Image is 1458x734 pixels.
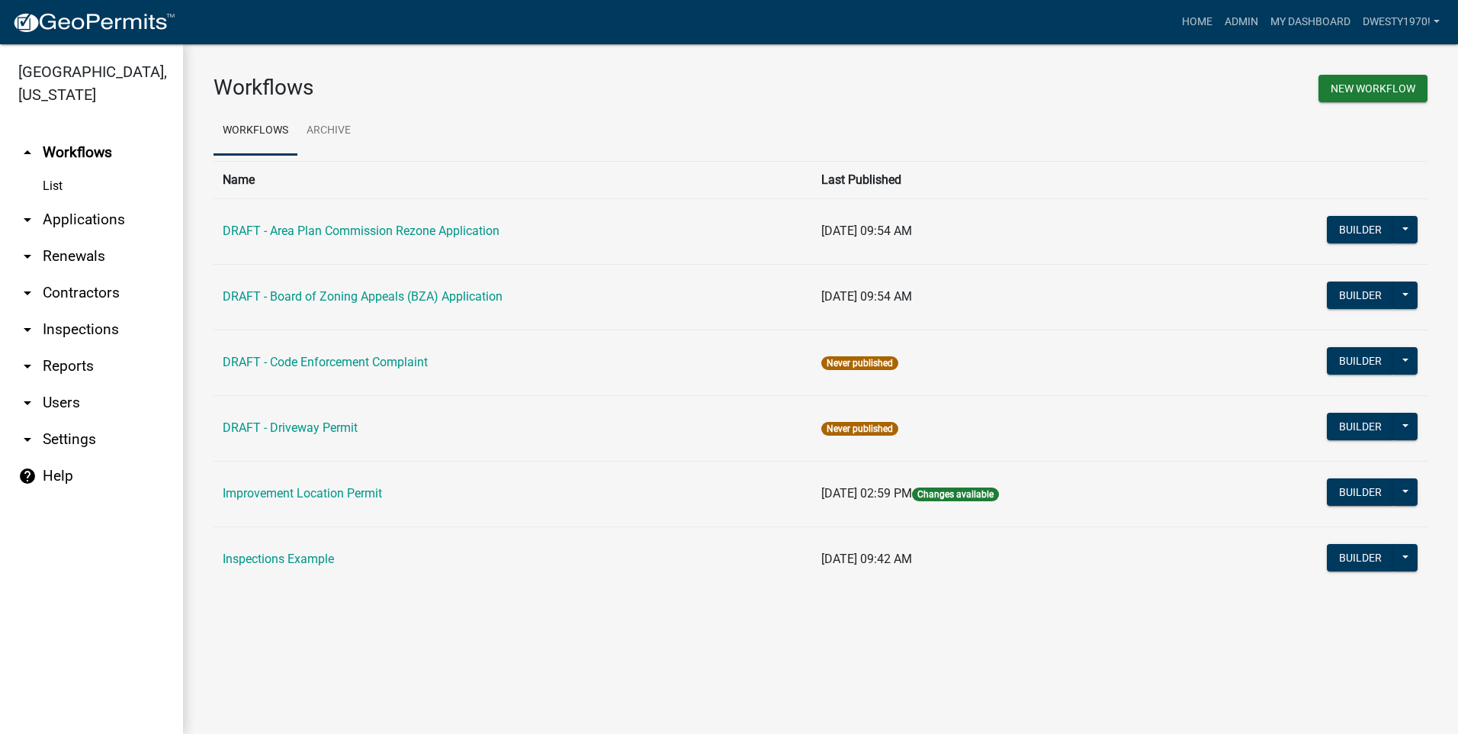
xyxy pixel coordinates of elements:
[18,284,37,302] i: arrow_drop_down
[821,552,912,566] span: [DATE] 09:42 AM
[812,161,1206,198] th: Last Published
[214,161,812,198] th: Name
[18,394,37,412] i: arrow_drop_down
[297,107,360,156] a: Archive
[223,224,499,238] a: DRAFT - Area Plan Commission Rezone Application
[18,320,37,339] i: arrow_drop_down
[1264,8,1357,37] a: My Dashboard
[1327,216,1394,243] button: Builder
[223,289,503,304] a: DRAFT - Board of Zoning Appeals (BZA) Application
[1327,413,1394,440] button: Builder
[1327,282,1394,309] button: Builder
[223,552,334,566] a: Inspections Example
[821,289,912,304] span: [DATE] 09:54 AM
[821,224,912,238] span: [DATE] 09:54 AM
[18,430,37,449] i: arrow_drop_down
[18,143,37,162] i: arrow_drop_up
[1357,8,1446,37] a: DWesty1970!
[223,420,358,435] a: DRAFT - Driveway Permit
[821,486,912,501] span: [DATE] 02:59 PM
[1176,8,1219,37] a: Home
[1219,8,1264,37] a: Admin
[18,467,37,485] i: help
[18,211,37,229] i: arrow_drop_down
[223,486,382,501] a: Improvement Location Permit
[18,357,37,375] i: arrow_drop_down
[214,75,809,101] h3: Workflows
[1318,75,1427,102] button: New Workflow
[18,247,37,266] i: arrow_drop_down
[214,107,297,156] a: Workflows
[912,488,999,501] span: Changes available
[1327,544,1394,571] button: Builder
[821,356,898,370] span: Never published
[223,355,428,369] a: DRAFT - Code Enforcement Complaint
[1327,478,1394,506] button: Builder
[1327,347,1394,375] button: Builder
[821,422,898,436] span: Never published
